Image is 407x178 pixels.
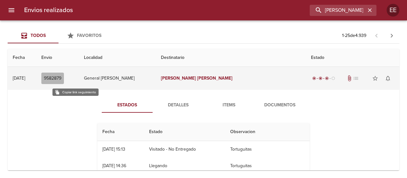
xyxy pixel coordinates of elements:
div: [DATE] 15:13 [102,146,125,152]
span: Todos [31,33,46,38]
span: Pagina anterior [369,32,384,39]
th: Envio [36,49,79,67]
input: buscar [310,5,366,16]
div: Tabs Envios [8,28,109,43]
span: radio_button_checked [325,76,329,80]
p: 1 - 25 de 4.939 [342,32,366,39]
span: notifications_none [385,75,391,82]
th: Localidad [79,49,156,67]
td: Tortuguitas [225,158,310,174]
span: Favoritos [77,33,101,38]
span: star_border [372,75,378,82]
span: 9582879 [44,75,61,82]
div: En viaje [311,75,336,82]
div: [DATE] 14:36 [102,163,126,168]
span: radio_button_checked [312,76,316,80]
em: [PERSON_NAME] [197,75,232,81]
em: [PERSON_NAME] [161,75,196,81]
span: Pagina siguiente [384,28,399,43]
th: Fecha [8,49,36,67]
th: Observacion [225,123,310,141]
span: No tiene pedido asociado [353,75,359,82]
span: Documentos [258,101,301,109]
span: Estados [106,101,149,109]
h6: Envios realizados [24,5,73,15]
td: Visitado - No Entregado [144,141,225,158]
span: Tiene documentos adjuntos [346,75,353,82]
td: General [PERSON_NAME] [79,67,156,90]
span: Items [207,101,251,109]
span: radio_button_unchecked [331,76,335,80]
th: Fecha [97,123,144,141]
th: Estado [144,123,225,141]
button: menu [4,3,19,18]
div: Tabs detalle de guia [102,97,305,113]
span: Detalles [156,101,200,109]
span: radio_button_checked [319,76,322,80]
td: Tortuguitas [225,141,310,158]
div: EE [387,4,399,17]
th: Estado [306,49,399,67]
button: Activar notificaciones [382,72,394,85]
th: Destinatario [156,49,306,67]
button: 9582879 [41,73,64,84]
div: [DATE] [13,75,25,81]
button: Agregar a favoritos [369,72,382,85]
td: Llegando [144,158,225,174]
div: Abrir información de usuario [387,4,399,17]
